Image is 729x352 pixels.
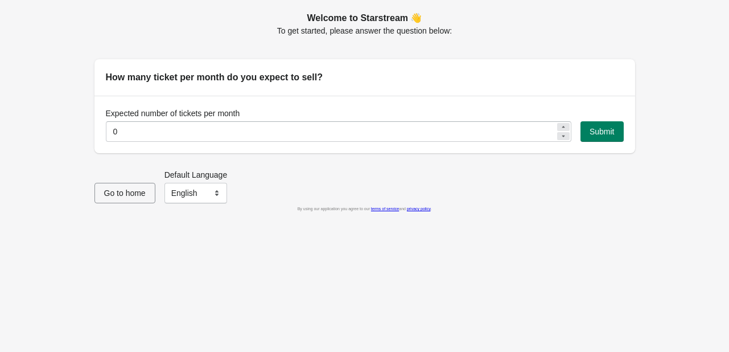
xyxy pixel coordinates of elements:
[94,11,635,36] div: To get started, please answer the question below:
[407,207,431,211] a: privacy policy
[106,108,240,119] label: Expected number of tickets per month
[164,169,228,181] label: Default Language
[94,11,635,25] h2: Welcome to Starstream 👋
[371,207,399,211] a: terms of service
[94,189,155,198] a: Go to home
[106,71,624,84] h2: How many ticket per month do you expect to sell?
[94,203,635,215] div: By using our application you agree to our and .
[94,183,155,203] button: Go to home
[580,121,624,142] button: Submit
[590,127,615,136] span: Submit
[104,189,146,198] span: Go to home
